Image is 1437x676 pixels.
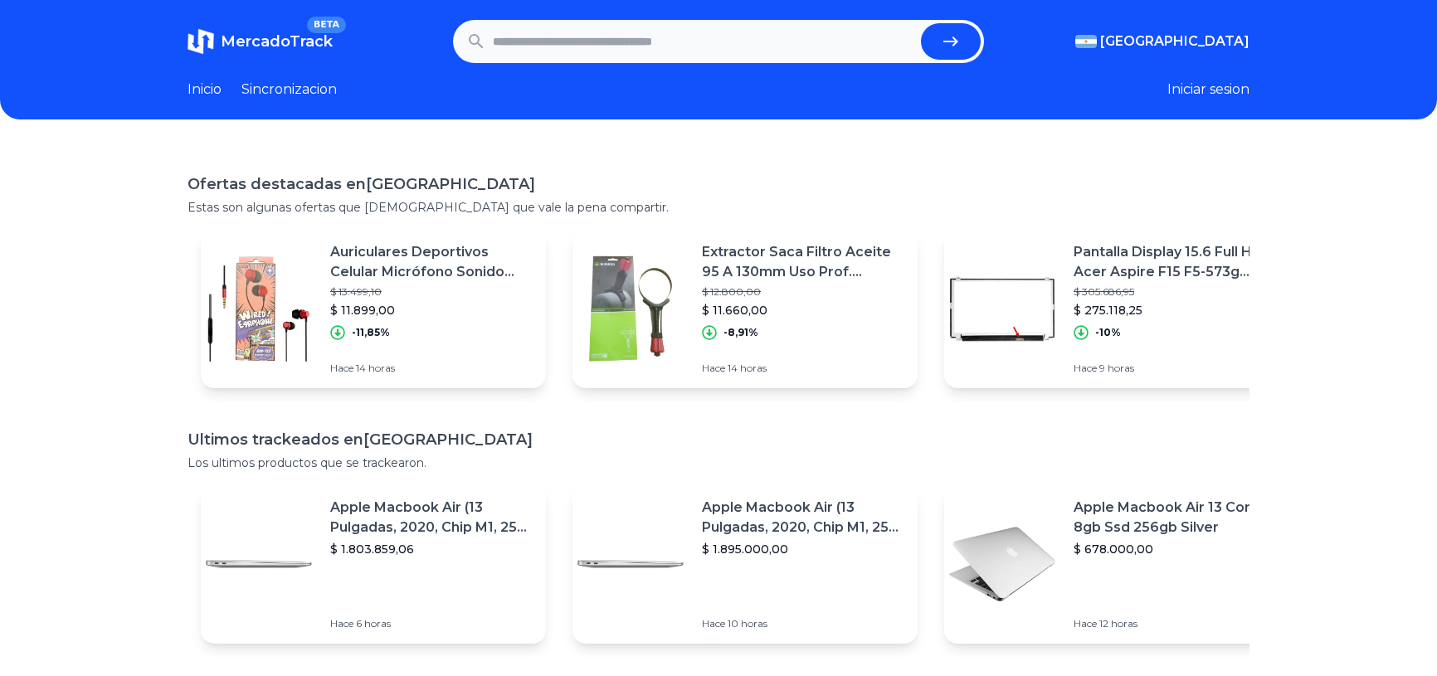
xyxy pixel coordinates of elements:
p: Hace 14 horas [702,362,904,375]
p: Hace 10 horas [702,617,904,630]
p: Hace 14 horas [330,362,533,375]
p: -11,85% [352,326,390,339]
p: Estas son algunas ofertas que [DEMOGRAPHIC_DATA] que vale la pena compartir. [188,199,1249,216]
a: Featured imageExtractor Saca Filtro Aceite 95 A 130mm Uso Prof. [PERSON_NAME]$ 12.800,00$ 11.660,... [572,229,918,388]
a: Inicio [188,80,222,100]
h1: Ofertas destacadas en [GEOGRAPHIC_DATA] [188,173,1249,196]
a: Featured imageAuriculares Deportivos Celular Micrófono Sonido Premium 3.5m$ 13.499,10$ 11.899,00-... [201,229,546,388]
p: -10% [1095,326,1121,339]
p: -8,91% [723,326,758,339]
a: Sincronizacion [241,80,337,100]
img: Featured image [944,506,1060,622]
button: [GEOGRAPHIC_DATA] [1075,32,1249,51]
p: $ 1.803.859,06 [330,541,533,557]
p: $ 11.660,00 [702,302,904,319]
p: Apple Macbook Air 13 Core I5 8gb Ssd 256gb Silver [1074,498,1276,537]
p: $ 11.899,00 [330,302,533,319]
img: MercadoTrack [188,28,214,55]
p: $ 13.499,10 [330,285,533,299]
h1: Ultimos trackeados en [GEOGRAPHIC_DATA] [188,428,1249,451]
span: BETA [307,17,346,33]
img: Argentina [1075,35,1097,48]
img: Featured image [572,506,689,622]
a: Featured imageApple Macbook Air 13 Core I5 8gb Ssd 256gb Silver$ 678.000,00Hace 12 horas [944,484,1289,644]
img: Featured image [201,250,317,367]
p: Apple Macbook Air (13 Pulgadas, 2020, Chip M1, 256 Gb De Ssd, 8 Gb De Ram) - Plata [330,498,533,537]
p: Los ultimos productos que se trackearon. [188,455,1249,471]
button: Iniciar sesion [1167,80,1249,100]
a: Featured imageApple Macbook Air (13 Pulgadas, 2020, Chip M1, 256 Gb De Ssd, 8 Gb De Ram) - Plata$... [201,484,546,644]
p: Hace 6 horas [330,617,533,630]
p: Hace 12 horas [1074,617,1276,630]
img: Featured image [201,506,317,622]
p: $ 275.118,25 [1074,302,1276,319]
img: Featured image [944,250,1060,367]
p: $ 305.686,95 [1074,285,1276,299]
span: [GEOGRAPHIC_DATA] [1100,32,1249,51]
a: Featured imageApple Macbook Air (13 Pulgadas, 2020, Chip M1, 256 Gb De Ssd, 8 Gb De Ram) - Plata$... [572,484,918,644]
p: Extractor Saca Filtro Aceite 95 A 130mm Uso Prof. [PERSON_NAME] [702,242,904,282]
span: MercadoTrack [221,32,333,51]
a: MercadoTrackBETA [188,28,333,55]
p: Pantalla Display 15.6 Full Hd Acer Aspire F15 F5-573g Series [1074,242,1276,282]
p: $ 678.000,00 [1074,541,1276,557]
p: Apple Macbook Air (13 Pulgadas, 2020, Chip M1, 256 Gb De Ssd, 8 Gb De Ram) - Plata [702,498,904,537]
p: Auriculares Deportivos Celular Micrófono Sonido Premium 3.5m [330,242,533,282]
img: Featured image [572,250,689,367]
p: $ 12.800,00 [702,285,904,299]
p: $ 1.895.000,00 [702,541,904,557]
a: Featured imagePantalla Display 15.6 Full Hd Acer Aspire F15 F5-573g Series$ 305.686,95$ 275.118,2... [944,229,1289,388]
p: Hace 9 horas [1074,362,1276,375]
